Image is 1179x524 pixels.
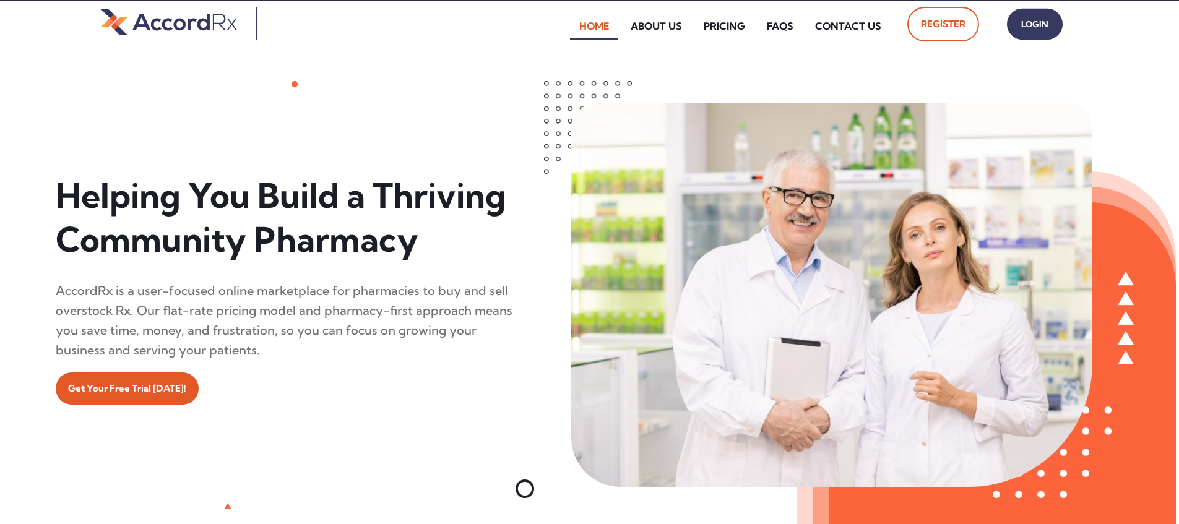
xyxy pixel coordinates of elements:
div: AccordRx is a user-focused online marketplace for pharmacies to buy and sell overstock Rx. Our fl... [56,281,516,360]
a: Home [570,12,618,40]
span: Login [1019,15,1050,33]
a: About Us [621,12,691,40]
h1: Helping You Build a Thriving Community Pharmacy [56,174,516,262]
a: Get Your Free Trial [DATE]! [56,372,199,405]
span: Get Your Free Trial [DATE]! [68,379,186,398]
a: Login [1007,9,1063,40]
a: Contact Us [806,12,891,40]
a: FAQs [758,12,803,40]
span: Register [921,14,965,34]
a: Pricing [694,12,754,40]
img: default-logo [101,7,237,37]
a: Register [907,7,979,41]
